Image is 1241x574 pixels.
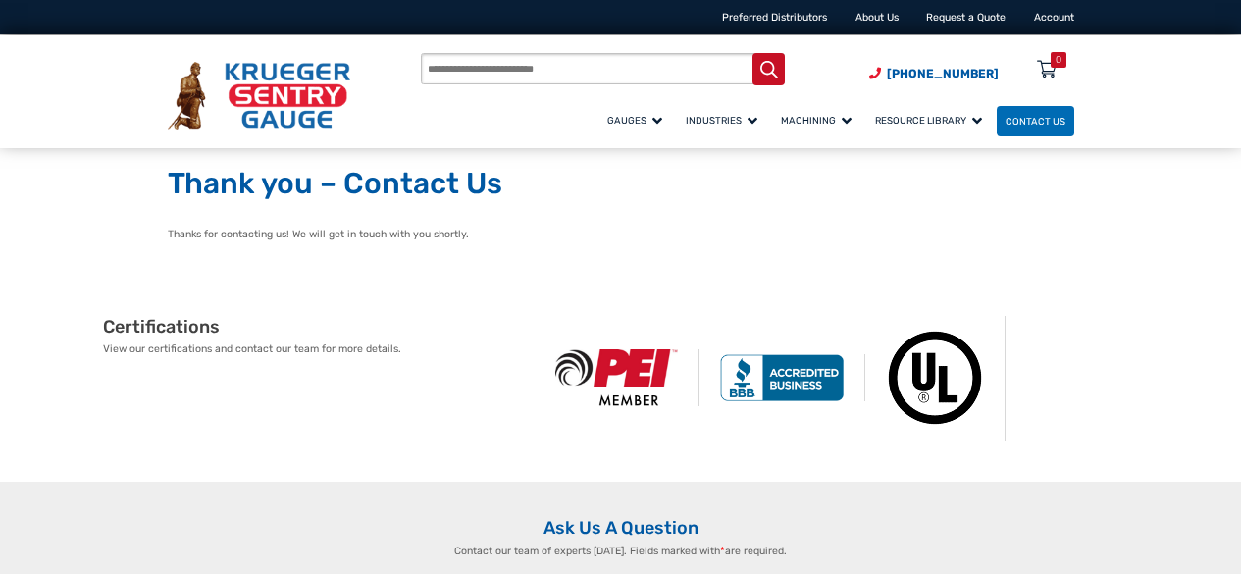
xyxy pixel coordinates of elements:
a: Industries [677,103,772,137]
a: Request a Quote [926,11,1006,24]
a: Phone Number (920) 434-8860 [869,65,999,82]
a: Gauges [598,103,677,137]
span: Machining [781,115,852,126]
img: PEI Member [535,349,700,406]
h2: Ask Us A Question [168,517,1074,540]
span: Gauges [607,115,662,126]
img: Underwriters Laboratories [865,316,1006,441]
img: BBB [699,354,865,401]
a: Account [1034,11,1074,24]
span: [PHONE_NUMBER] [887,67,999,80]
a: Resource Library [866,103,997,137]
p: Contact our team of experts [DATE]. Fields marked with are required. [382,544,860,559]
span: Industries [686,115,757,126]
a: Machining [772,103,866,137]
a: Preferred Distributors [722,11,827,24]
div: 0 [1056,52,1061,68]
a: Contact Us [997,106,1074,136]
span: Contact Us [1006,116,1065,127]
p: View our certifications and contact our team for more details. [103,341,535,357]
img: Krueger Sentry Gauge [168,62,350,130]
span: Resource Library [875,115,982,126]
h2: Certifications [103,316,535,339]
p: Thanks for contacting us! We will get in touch with you shortly. [168,227,1074,242]
a: About Us [855,11,899,24]
h1: Thank you – Contact Us [168,166,1074,203]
